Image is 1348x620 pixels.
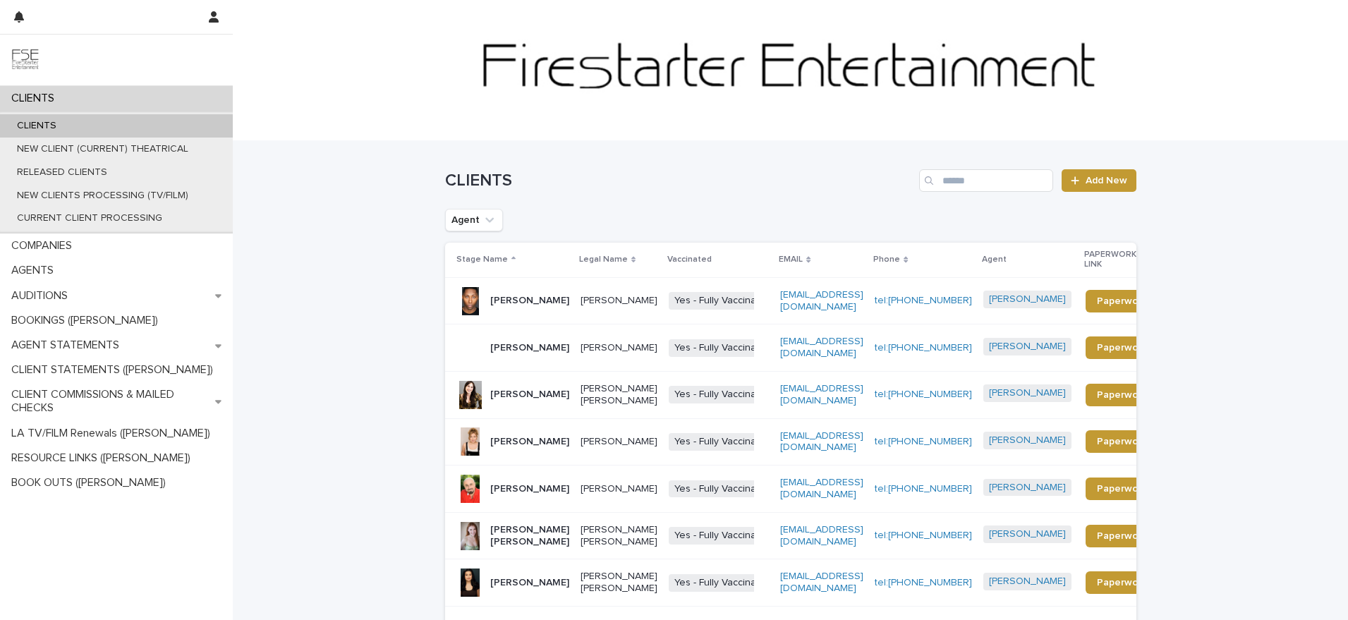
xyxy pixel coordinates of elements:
a: [EMAIL_ADDRESS][DOMAIN_NAME] [780,478,863,499]
p: [PERSON_NAME] [490,342,569,354]
p: [PERSON_NAME] [490,577,569,589]
p: RESOURCE LINKS ([PERSON_NAME]) [6,451,202,465]
a: tel:[PHONE_NUMBER] [875,578,972,588]
p: AUDITIONS [6,289,79,303]
a: [PERSON_NAME] [989,482,1066,494]
a: [PERSON_NAME] [989,293,1066,305]
img: 9JgRvJ3ETPGCJDhvPVA5 [11,46,40,74]
a: Paperwork [1086,430,1158,453]
span: Add New [1086,176,1127,186]
span: Paperwork [1097,296,1147,306]
p: BOOK OUTS ([PERSON_NAME]) [6,476,177,490]
a: Paperwork [1086,336,1158,359]
a: Paperwork [1086,525,1158,547]
p: Vaccinated [667,252,712,267]
a: Paperwork [1086,384,1158,406]
span: Yes - Fully Vaccinated [669,527,777,545]
span: Paperwork [1097,531,1147,541]
a: tel:[PHONE_NUMBER] [875,389,972,399]
tr: [PERSON_NAME][PERSON_NAME]Yes - Fully Vaccinated[EMAIL_ADDRESS][DOMAIN_NAME]tel:[PHONE_NUMBER][PE... [445,418,1182,466]
tr: [PERSON_NAME][PERSON_NAME] [PERSON_NAME]Yes - Fully Vaccinated[EMAIL_ADDRESS][DOMAIN_NAME]tel:[PH... [445,559,1182,607]
p: [PERSON_NAME] [581,295,657,307]
p: CURRENT CLIENT PROCESSING [6,212,174,224]
span: Paperwork [1097,484,1147,494]
a: [PERSON_NAME] [989,387,1066,399]
p: [PERSON_NAME] [581,483,657,495]
a: Add New [1062,169,1136,192]
a: Paperwork [1086,478,1158,500]
input: Search [919,169,1053,192]
a: tel:[PHONE_NUMBER] [875,343,972,353]
span: Yes - Fully Vaccinated [669,480,777,498]
p: NEW CLIENT (CURRENT) THEATRICAL [6,143,200,155]
a: [EMAIL_ADDRESS][DOMAIN_NAME] [780,431,863,453]
a: [PERSON_NAME] [989,341,1066,353]
button: Agent [445,209,503,231]
a: [EMAIL_ADDRESS][DOMAIN_NAME] [780,384,863,406]
a: [PERSON_NAME] [989,576,1066,588]
p: Phone [873,252,900,267]
a: [EMAIL_ADDRESS][DOMAIN_NAME] [780,571,863,593]
tr: [PERSON_NAME][PERSON_NAME]Yes - Fully Vaccinated[EMAIL_ADDRESS][DOMAIN_NAME]tel:[PHONE_NUMBER][PE... [445,324,1182,372]
p: NEW CLIENTS PROCESSING (TV/FILM) [6,190,200,202]
p: [PERSON_NAME] [PERSON_NAME] [490,524,569,548]
span: Yes - Fully Vaccinated [669,433,777,451]
span: Yes - Fully Vaccinated [669,292,777,310]
p: Stage Name [456,252,508,267]
a: [EMAIL_ADDRESS][DOMAIN_NAME] [780,525,863,547]
a: [EMAIL_ADDRESS][DOMAIN_NAME] [780,336,863,358]
tr: [PERSON_NAME][PERSON_NAME]Yes - Fully Vaccinated[EMAIL_ADDRESS][DOMAIN_NAME]tel:[PHONE_NUMBER][PE... [445,466,1182,513]
p: [PERSON_NAME] [PERSON_NAME] [581,571,657,595]
span: Yes - Fully Vaccinated [669,574,777,592]
p: [PERSON_NAME] [581,436,657,448]
p: LA TV/FILM Renewals ([PERSON_NAME]) [6,427,221,440]
span: Yes - Fully Vaccinated [669,386,777,403]
p: [PERSON_NAME] [490,295,569,307]
span: Paperwork [1097,437,1147,446]
p: CLIENTS [6,120,68,132]
tr: [PERSON_NAME][PERSON_NAME]Yes - Fully Vaccinated[EMAIL_ADDRESS][DOMAIN_NAME]tel:[PHONE_NUMBER][PE... [445,277,1182,324]
p: EMAIL [779,252,803,267]
tr: [PERSON_NAME][PERSON_NAME] [PERSON_NAME]Yes - Fully Vaccinated[EMAIL_ADDRESS][DOMAIN_NAME]tel:[PH... [445,371,1182,418]
p: AGENT STATEMENTS [6,339,130,352]
p: [PERSON_NAME] [490,389,569,401]
a: tel:[PHONE_NUMBER] [875,484,972,494]
p: [PERSON_NAME] [490,436,569,448]
p: RELEASED CLIENTS [6,166,119,178]
span: Yes - Fully Vaccinated [669,339,777,357]
p: PAPERWORK LINK [1084,247,1150,273]
p: COMPANIES [6,239,83,253]
a: tel:[PHONE_NUMBER] [875,530,972,540]
span: Paperwork [1097,343,1147,353]
a: [PERSON_NAME] [989,528,1066,540]
p: Legal Name [579,252,628,267]
a: tel:[PHONE_NUMBER] [875,437,972,446]
a: [EMAIL_ADDRESS][DOMAIN_NAME] [780,290,863,312]
span: Paperwork [1097,578,1147,588]
h1: CLIENTS [445,171,914,191]
p: [PERSON_NAME] [581,342,657,354]
p: CLIENT STATEMENTS ([PERSON_NAME]) [6,363,224,377]
a: Paperwork [1086,571,1158,594]
p: [PERSON_NAME] [PERSON_NAME] [581,383,657,407]
p: Agent [982,252,1007,267]
a: tel:[PHONE_NUMBER] [875,296,972,305]
p: AGENTS [6,264,65,277]
a: [PERSON_NAME] [989,434,1066,446]
tr: [PERSON_NAME] [PERSON_NAME][PERSON_NAME] [PERSON_NAME]Yes - Fully Vaccinated[EMAIL_ADDRESS][DOMAI... [445,512,1182,559]
a: Paperwork [1086,290,1158,312]
span: Paperwork [1097,390,1147,400]
p: CLIENT COMMISSIONS & MAILED CHECKS [6,388,215,415]
p: BOOKINGS ([PERSON_NAME]) [6,314,169,327]
p: CLIENTS [6,92,66,105]
p: [PERSON_NAME] [PERSON_NAME] [581,524,657,548]
p: [PERSON_NAME] [490,483,569,495]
